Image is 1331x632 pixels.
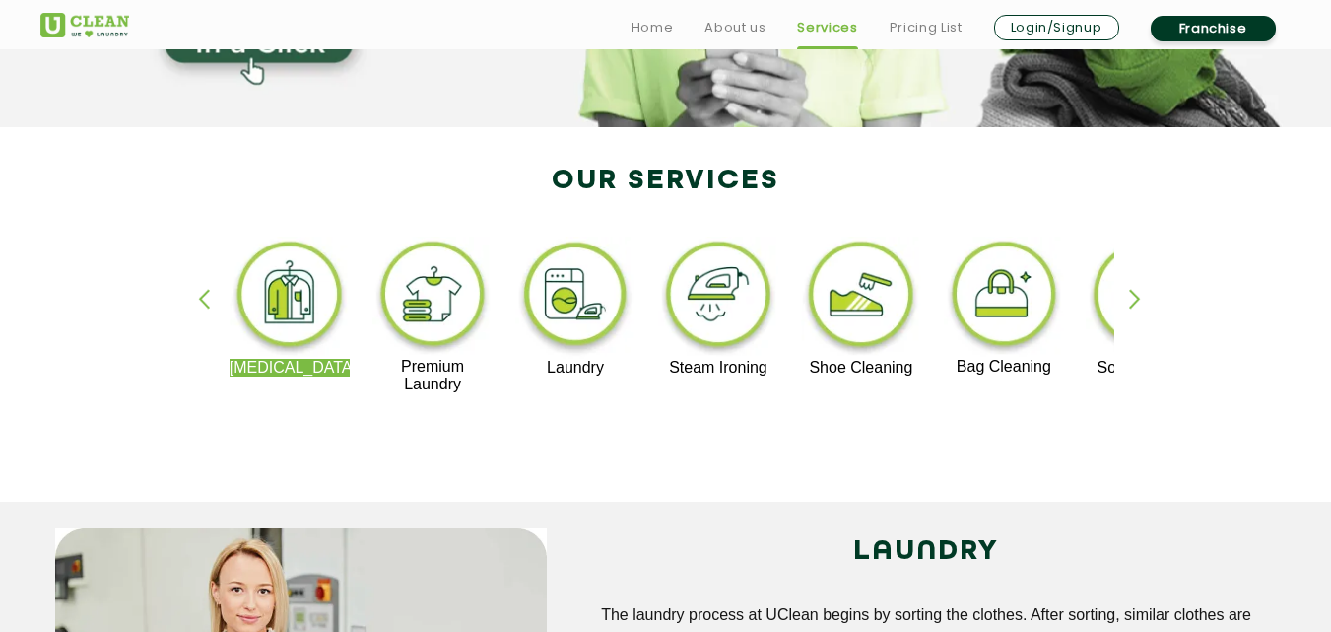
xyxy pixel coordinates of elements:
a: Franchise [1151,16,1276,41]
p: [MEDICAL_DATA] [230,359,351,377]
a: Login/Signup [994,15,1119,40]
img: UClean Laundry and Dry Cleaning [40,13,129,37]
img: sofa_cleaning_11zon.webp [1086,237,1207,359]
p: Steam Ironing [658,359,779,377]
a: About us [704,16,765,39]
a: Home [632,16,674,39]
img: premium_laundry_cleaning_11zon.webp [372,237,494,358]
a: Pricing List [890,16,963,39]
p: Bag Cleaning [944,358,1065,376]
p: Laundry [515,359,636,377]
p: Premium Laundry [372,358,494,393]
img: dry_cleaning_11zon.webp [230,237,351,359]
a: Services [797,16,857,39]
img: shoe_cleaning_11zon.webp [801,237,922,359]
img: laundry_cleaning_11zon.webp [515,237,636,359]
p: Sofa Cleaning [1086,359,1207,377]
img: bag_cleaning_11zon.webp [944,237,1065,358]
p: Shoe Cleaning [801,359,922,377]
img: steam_ironing_11zon.webp [658,237,779,359]
h2: LAUNDRY [576,528,1277,576]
